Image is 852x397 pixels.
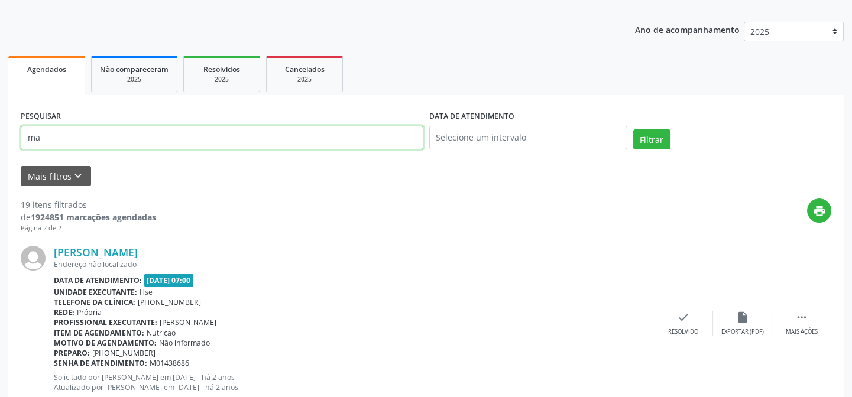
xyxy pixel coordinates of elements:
[159,338,210,348] span: Não informado
[54,372,654,392] p: Solicitado por [PERSON_NAME] em [DATE] - há 2 anos Atualizado por [PERSON_NAME] em [DATE] - há 2 ...
[21,223,156,233] div: Página 2 de 2
[54,328,144,338] b: Item de agendamento:
[100,75,169,84] div: 2025
[677,311,690,324] i: check
[77,307,102,317] span: Própria
[668,328,698,336] div: Resolvido
[275,75,334,84] div: 2025
[147,328,176,338] span: Nutricao
[54,317,157,327] b: Profissional executante:
[21,211,156,223] div: de
[54,287,137,297] b: Unidade executante:
[54,297,135,307] b: Telefone da clínica:
[21,166,91,187] button: Mais filtroskeyboard_arrow_down
[192,75,251,84] div: 2025
[31,211,156,223] strong: 1924851 marcações agendadas
[92,348,156,358] span: [PHONE_NUMBER]
[795,311,808,324] i: 
[54,259,654,269] div: Endereço não localizado
[72,170,85,183] i: keyboard_arrow_down
[285,64,325,74] span: Cancelados
[54,338,157,348] b: Motivo de agendamento:
[54,275,142,285] b: Data de atendimento:
[807,198,831,223] button: print
[633,129,670,149] button: Filtrar
[54,348,90,358] b: Preparo:
[721,328,764,336] div: Exportar (PDF)
[635,22,740,37] p: Ano de acompanhamento
[27,64,66,74] span: Agendados
[100,64,169,74] span: Não compareceram
[150,358,189,368] span: M01438686
[786,328,818,336] div: Mais ações
[54,307,74,317] b: Rede:
[54,246,138,259] a: [PERSON_NAME]
[140,287,153,297] span: Hse
[160,317,216,327] span: [PERSON_NAME]
[144,274,194,287] span: [DATE] 07:00
[429,108,514,126] label: DATA DE ATENDIMENTO
[21,198,156,211] div: 19 itens filtrados
[21,108,61,126] label: PESQUISAR
[21,126,423,149] input: Nome, código do beneficiário ou CPF
[54,358,147,368] b: Senha de atendimento:
[736,311,749,324] i: insert_drive_file
[21,246,46,271] img: img
[138,297,201,307] span: [PHONE_NUMBER]
[203,64,240,74] span: Resolvidos
[429,126,627,149] input: Selecione um intervalo
[813,204,826,217] i: print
